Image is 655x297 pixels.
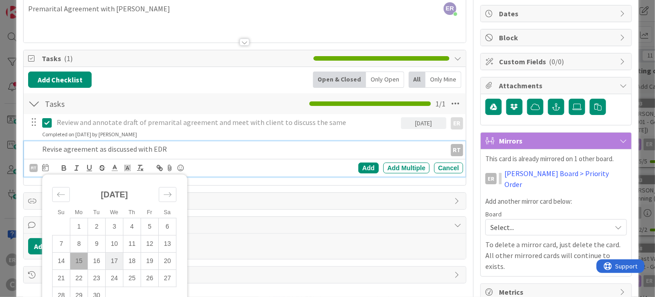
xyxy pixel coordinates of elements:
[499,135,615,146] span: Mirrors
[451,117,463,129] div: ER
[106,270,123,287] td: Wednesday, 09/24/2025 12:00 PM
[549,57,564,66] span: ( 0/0 )
[159,187,176,202] div: Move forward to switch to the next month.
[451,144,463,156] div: RT
[401,117,446,129] div: [DATE]
[53,270,70,287] td: Sunday, 09/21/2025 12:00 PM
[435,98,445,109] span: 1 / 1
[42,96,228,112] input: Add Checklist...
[57,117,397,128] p: Review and annotate draft of premarital agreement and meet with client to discuss the same
[425,72,461,88] div: Only Mine
[444,2,456,15] span: ER
[434,163,463,173] div: Cancel
[88,253,106,270] td: Tuesday, 09/16/2025 12:00 PM
[53,253,70,270] td: Sunday, 09/14/2025 12:00 PM
[42,130,137,139] div: Completed on [DATE] by [PERSON_NAME]
[499,8,615,19] span: Dates
[106,253,123,270] td: Wednesday, 09/17/2025 12:00 PM
[28,72,92,88] button: Add Checklist
[164,210,171,216] small: Sa
[101,191,128,200] strong: [DATE]
[88,218,106,235] td: Tuesday, 09/02/2025 12:00 PM
[70,253,88,270] td: Monday, 09/15/2025 12:00 PM
[159,235,176,253] td: Saturday, 09/13/2025 12:00 PM
[106,235,123,253] td: Wednesday, 09/10/2025 12:00 PM
[485,154,627,164] p: This card is already mirrored on 1 other board.
[64,54,73,63] span: ( 1 )
[141,235,159,253] td: Friday, 09/12/2025 12:00 PM
[358,163,379,173] div: Add
[409,72,425,88] div: All
[123,270,141,287] td: Thursday, 09/25/2025 12:00 PM
[490,221,606,234] span: Select...
[499,80,615,91] span: Attachments
[70,270,88,287] td: Monday, 09/22/2025 12:00 PM
[93,210,100,216] small: Tu
[159,218,176,235] td: Saturday, 09/06/2025 12:00 PM
[42,269,450,280] span: History
[88,270,106,287] td: Tuesday, 09/23/2025 12:00 PM
[29,164,38,172] div: RT
[42,196,450,206] span: Links
[499,32,615,43] span: Block
[70,235,88,253] td: Monday, 09/08/2025 12:00 PM
[159,253,176,270] td: Saturday, 09/20/2025 12:00 PM
[141,270,159,287] td: Friday, 09/26/2025 12:00 PM
[88,235,106,253] td: Tuesday, 09/09/2025 12:00 PM
[366,72,404,88] div: Only Open
[28,4,461,14] p: Premarital Agreement with [PERSON_NAME]
[313,72,366,88] div: Open & Closed
[28,238,87,254] button: Add Comment
[128,210,135,216] small: Th
[106,218,123,235] td: Wednesday, 09/03/2025 12:00 PM
[159,270,176,287] td: Saturday, 09/27/2025 12:00 PM
[123,253,141,270] td: Thursday, 09/18/2025 12:00 PM
[123,218,141,235] td: Thursday, 09/04/2025 12:00 PM
[19,1,41,12] span: Support
[70,218,88,235] td: Monday, 09/01/2025 12:00 PM
[58,210,64,216] small: Su
[485,239,627,272] p: To delete a mirror card, just delete the card. All other mirrored cards will continue to exists.
[485,173,497,184] div: ER
[123,235,141,253] td: Thursday, 09/11/2025 12:00 PM
[141,253,159,270] td: Friday, 09/19/2025 12:00 PM
[383,163,430,173] div: Add Multiple
[147,210,152,216] small: Fr
[504,168,627,190] a: [PERSON_NAME] Board > Priority Order
[42,144,443,154] p: Revise agreement as discussed with EDR
[485,196,627,207] p: Add another mirror card below:
[499,56,615,67] span: Custom Fields
[52,187,70,202] div: Move backward to switch to the previous month.
[75,210,83,216] small: Mo
[141,218,159,235] td: Friday, 09/05/2025 12:00 PM
[42,220,450,230] span: Comments
[42,53,309,64] span: Tasks
[110,210,118,216] small: We
[485,211,502,217] span: Board
[53,235,70,253] td: Sunday, 09/07/2025 12:00 PM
